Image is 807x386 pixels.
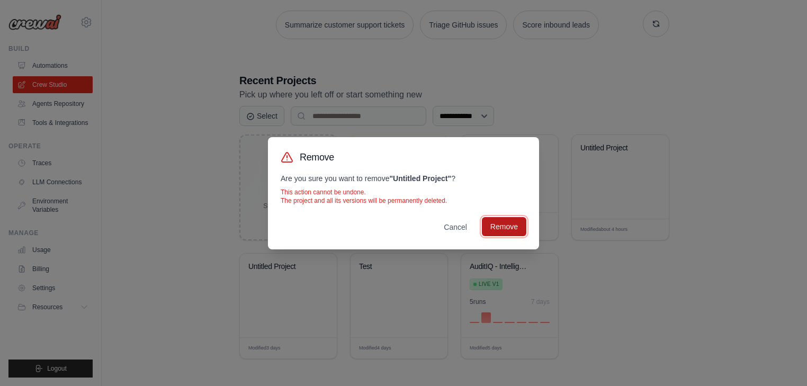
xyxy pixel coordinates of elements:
[482,217,526,236] button: Remove
[281,188,526,196] p: This action cannot be undone.
[281,173,526,184] p: Are you sure you want to remove ?
[281,196,526,205] p: The project and all its versions will be permanently deleted.
[435,218,476,237] button: Cancel
[389,174,451,183] strong: " Untitled Project "
[300,150,334,165] h3: Remove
